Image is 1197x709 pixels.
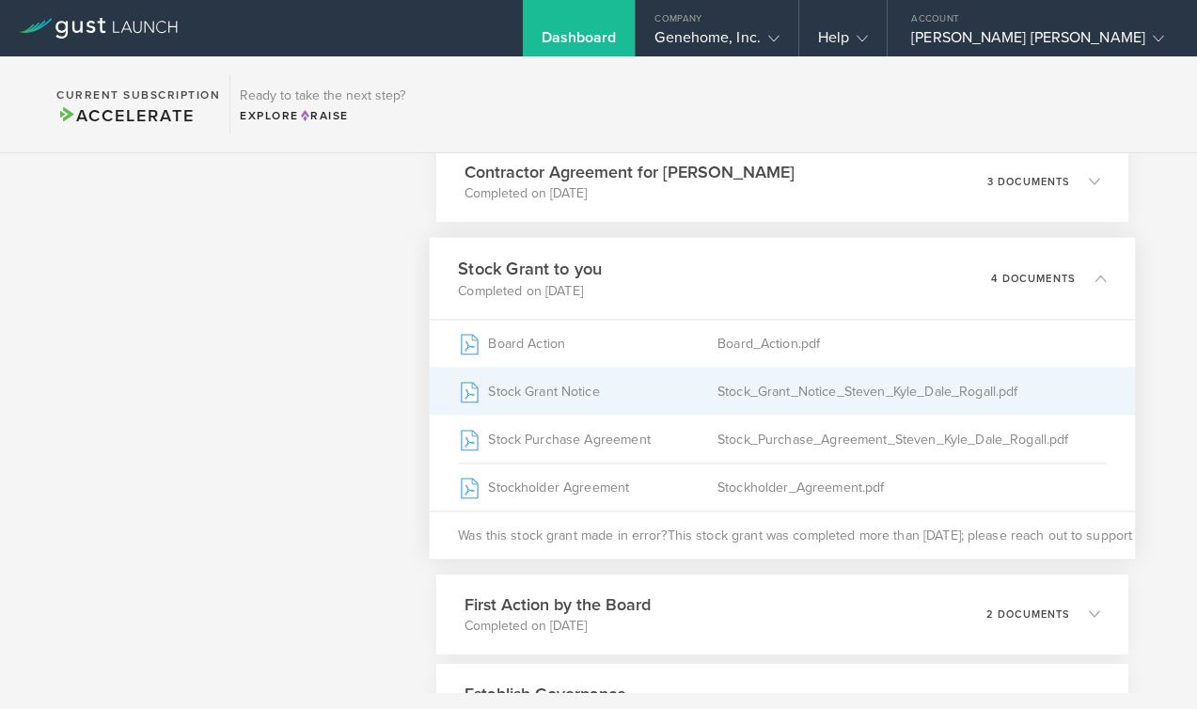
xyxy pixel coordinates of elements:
h3: Stock Grant to you [458,256,602,281]
h3: Establish Governance [465,682,626,706]
span: Raise [299,109,349,122]
p: Completed on [DATE] [465,617,651,636]
div: Stockholder_Agreement.pdf [717,464,1107,511]
div: Dashboard [542,28,617,56]
p: Completed on [DATE] [465,184,795,203]
div: [PERSON_NAME] [PERSON_NAME] [911,28,1164,56]
p: 4 documents [991,273,1076,283]
div: Stock_Grant_Notice_Steven_Kyle_Dale_Rogall.pdf [717,368,1107,415]
div: Stockholder Agreement [458,464,717,511]
h3: First Action by the Board [465,592,651,617]
p: Completed on [DATE] [458,281,602,300]
div: Ready to take the next step?ExploreRaise [229,75,415,134]
div: Stock Purchase Agreement [458,416,717,463]
iframe: Chat Widget [1103,619,1197,709]
h3: Ready to take the next step? [240,89,405,102]
h3: Contractor Agreement for [PERSON_NAME] [465,160,795,184]
p: 2 documents [986,609,1070,620]
span: Accelerate [56,105,194,126]
div: Board_Action.pdf [717,320,1107,367]
div: Genehome, Inc. [654,28,779,56]
div: Was this stock grant made in error? [430,511,1136,559]
div: Help [818,28,868,56]
h2: Current Subscription [56,89,220,101]
div: Board Action [458,320,717,367]
p: 3 documents [987,177,1070,187]
div: Explore [240,107,405,124]
div: Stock Grant Notice [458,368,717,415]
div: Stock_Purchase_Agreement_Steven_Kyle_Dale_Rogall.pdf [717,416,1107,463]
